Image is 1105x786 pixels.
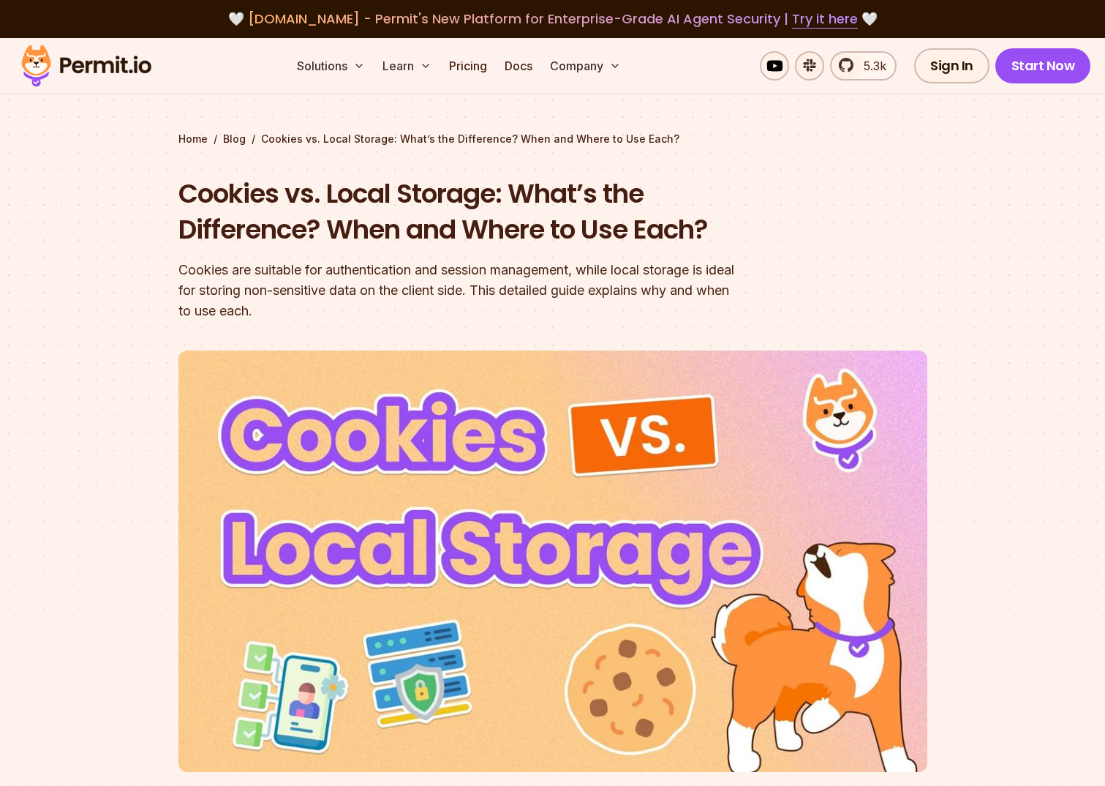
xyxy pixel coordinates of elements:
div: 🤍 🤍 [35,9,1070,29]
a: Blog [223,132,246,146]
h1: Cookies vs. Local Storage: What’s the Difference? When and Where to Use Each? [178,176,740,248]
span: 5.3k [855,57,886,75]
a: 5.3k [830,51,897,81]
a: Docs [499,51,538,81]
a: Home [178,132,208,146]
div: / / [178,132,927,146]
a: Pricing [443,51,493,81]
div: Cookies are suitable for authentication and session management, while local storage is ideal for ... [178,260,740,321]
button: Company [544,51,627,81]
button: Solutions [291,51,371,81]
a: Sign In [914,48,989,83]
img: Cookies vs. Local Storage: What’s the Difference? When and Where to Use Each? [178,351,927,772]
span: [DOMAIN_NAME] - Permit's New Platform for Enterprise-Grade AI Agent Security | [248,10,858,28]
img: Permit logo [15,41,158,91]
a: Start Now [995,48,1091,83]
a: Try it here [792,10,858,29]
button: Learn [377,51,437,81]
